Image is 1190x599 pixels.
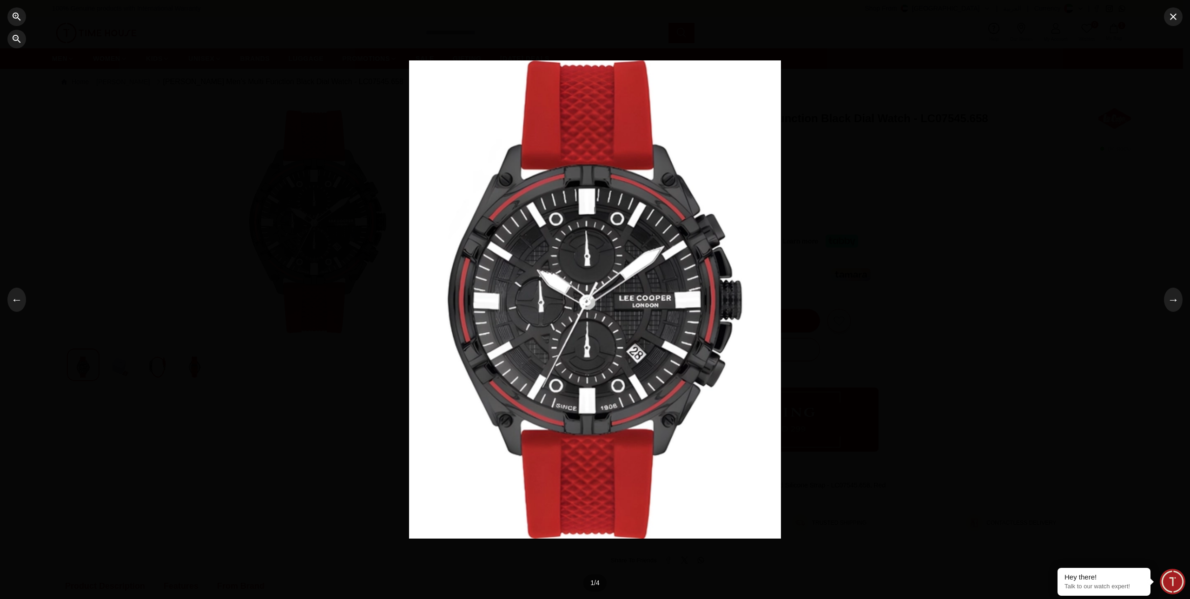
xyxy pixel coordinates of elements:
div: Chat Widget [1160,569,1185,594]
p: Talk to our watch expert! [1064,583,1144,591]
div: 1 / 4 [583,574,607,592]
button: → [1164,288,1183,312]
div: Hey there! [1064,573,1144,582]
button: ← [7,288,26,312]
